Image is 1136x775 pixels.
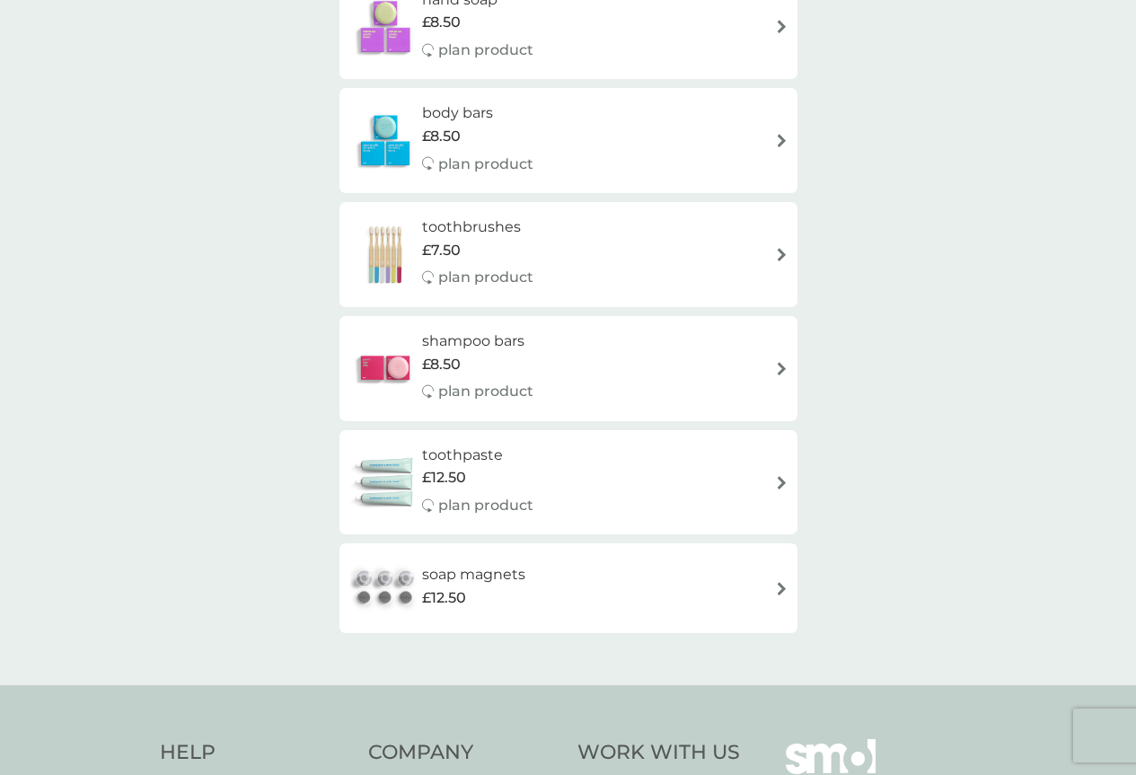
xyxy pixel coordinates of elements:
img: toothbrushes [348,224,422,286]
p: plan product [438,380,533,403]
h6: soap magnets [422,563,525,586]
p: plan product [438,266,533,289]
img: body bars [348,110,422,172]
h4: Help [160,739,351,767]
h6: shampoo bars [422,330,533,353]
span: £7.50 [422,239,461,262]
img: arrow right [775,582,788,595]
img: soap magnets [348,557,422,620]
span: £8.50 [422,353,461,376]
img: arrow right [775,476,788,489]
span: £8.50 [422,11,461,34]
span: £8.50 [422,125,461,148]
h6: body bars [422,101,533,125]
p: plan product [438,39,533,62]
img: toothpaste [348,451,422,514]
img: arrow right [775,248,788,261]
img: arrow right [775,134,788,147]
p: plan product [438,153,533,176]
span: £12.50 [422,586,466,610]
img: shampoo bars [348,337,422,400]
p: plan product [438,494,533,517]
h6: toothpaste [422,444,533,467]
img: arrow right [775,20,788,33]
span: £12.50 [422,466,466,489]
h4: Company [368,739,559,767]
h4: Work With Us [577,739,740,767]
img: arrow right [775,362,788,375]
h6: toothbrushes [422,216,533,239]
